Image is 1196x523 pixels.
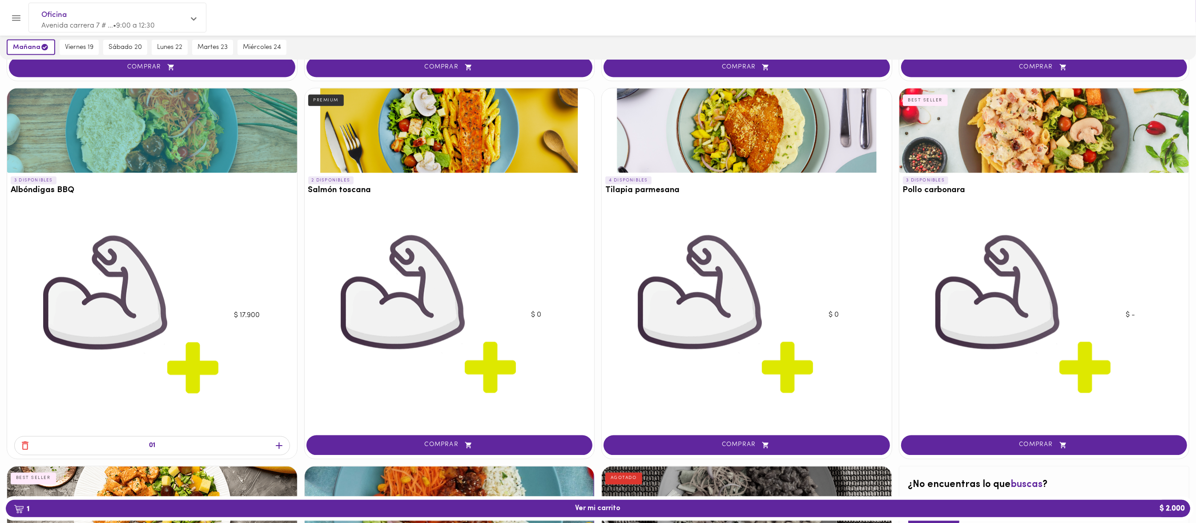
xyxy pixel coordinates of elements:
p: 01 [149,441,155,451]
span: martes 23 [197,44,228,52]
span: sábado 20 [109,44,142,52]
span: COMPRAR [615,442,879,449]
button: COMPRAR [306,435,593,455]
span: Avenida carrera 7 # ... • 9:00 a 12:30 [41,22,155,29]
span: COMPRAR [318,64,582,71]
button: sábado 20 [103,40,147,55]
button: COMPRAR [901,435,1188,455]
span: COMPRAR [615,64,879,71]
h3: Tilapia parmesana [605,186,888,195]
div: $ 17.900 [12,205,293,427]
p: 3 DISPONIBLES [903,177,949,185]
p: 3 DISPONIBLES [11,177,56,185]
span: Oficina [41,9,185,21]
button: mañana [7,40,55,55]
button: 1Ver mi carrito$ 2.000 [6,500,1190,517]
button: martes 23 [192,40,233,55]
img: 3c9730_d571e2bb10fd466bb8d4b1f1dc8ae5fc~mv2.png [606,204,829,426]
span: COMPRAR [20,64,284,71]
h2: ¿No encuentras lo que ? [908,480,1180,491]
div: Salmón toscana [305,89,595,173]
div: Pollo carbonara [899,89,1189,173]
span: buscas [1011,480,1043,490]
button: COMPRAR [604,435,890,455]
button: viernes 19 [60,40,99,55]
span: lunes 22 [157,44,182,52]
span: miércoles 24 [243,44,281,52]
div: $ - [904,204,1185,426]
img: 3c9730_d571e2bb10fd466bb8d4b1f1dc8ae5fc~mv2.png [12,205,234,427]
span: Ver mi carrito [576,504,621,513]
button: COMPRAR [604,57,890,77]
span: COMPRAR [318,442,582,449]
div: BEST SELLER [11,473,56,484]
button: miércoles 24 [238,40,286,55]
h3: Salmón toscana [308,186,591,195]
div: BEST SELLER [903,95,948,106]
h3: Albóndigas BBQ [11,186,294,195]
div: PREMIUM [308,95,344,106]
img: 3c9730_d571e2bb10fd466bb8d4b1f1dc8ae5fc~mv2.png [904,204,1126,426]
div: Albóndigas BBQ [7,89,297,173]
button: Menu [5,7,27,29]
div: Tilapia parmesana [602,89,892,173]
button: COMPRAR [306,57,593,77]
p: 4 DISPONIBLES [605,177,652,185]
div: AGOTADO [605,473,642,484]
span: viernes 19 [65,44,93,52]
img: 3c9730_d571e2bb10fd466bb8d4b1f1dc8ae5fc~mv2.png [309,204,532,426]
div: $ 0 [309,204,590,426]
button: COMPRAR [9,57,295,77]
img: cart.png [14,505,24,514]
h3: Pollo carbonara [903,186,1186,195]
iframe: Messagebird Livechat Widget [1144,471,1187,514]
div: $ 0 [606,204,887,426]
p: 2 DISPONIBLES [308,177,354,185]
span: mañana [13,43,49,52]
b: 1 [8,503,35,515]
span: COMPRAR [912,64,1176,71]
span: COMPRAR [912,442,1176,449]
button: lunes 22 [152,40,188,55]
button: COMPRAR [901,57,1188,77]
